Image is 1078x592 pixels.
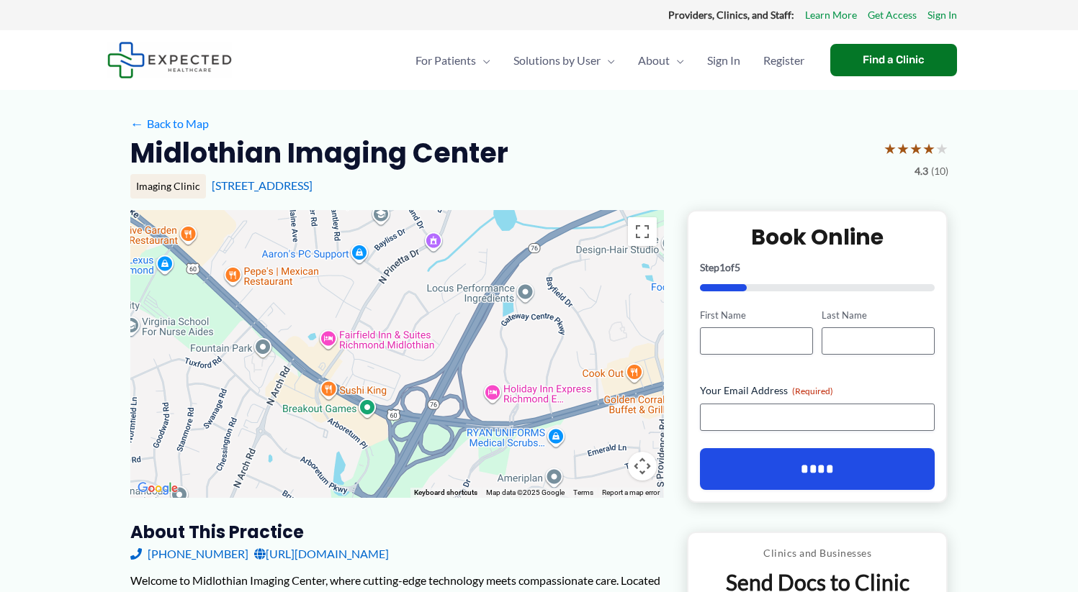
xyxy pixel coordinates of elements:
h2: Book Online [700,223,935,251]
span: About [638,35,670,86]
span: ★ [935,135,948,162]
a: Terms [573,488,593,496]
a: ←Back to Map [130,113,209,135]
a: Report a map error [602,488,660,496]
p: Clinics and Businesses [699,544,936,563]
a: [STREET_ADDRESS] [212,178,313,192]
a: Find a Clinic [830,44,957,76]
a: Open this area in Google Maps (opens a new window) [134,479,181,498]
a: [PHONE_NUMBER] [130,543,248,565]
span: 1 [719,261,725,273]
label: First Name [700,309,813,322]
span: Menu Toggle [476,35,490,86]
span: Menu Toggle [670,35,684,86]
h3: About this practice [130,521,664,543]
span: (10) [931,162,948,181]
div: Imaging Clinic [130,174,206,199]
span: (Required) [792,386,833,396]
span: Sign In [707,35,740,86]
button: Toggle fullscreen view [628,217,657,246]
span: ← [130,117,144,130]
a: AboutMenu Toggle [626,35,696,86]
p: Step of [700,263,935,273]
span: ★ [909,135,922,162]
span: Menu Toggle [601,35,615,86]
span: Map data ©2025 Google [486,488,565,496]
span: 5 [735,261,740,273]
span: Solutions by User [513,35,601,86]
a: Learn More [805,6,857,24]
span: Register [763,35,804,86]
strong: Providers, Clinics, and Staff: [668,9,794,21]
nav: Primary Site Navigation [404,35,816,86]
button: Map camera controls [628,452,657,481]
a: Register [752,35,816,86]
span: ★ [897,135,909,162]
a: Sign In [696,35,752,86]
span: For Patients [416,35,476,86]
img: Google [134,479,181,498]
a: For PatientsMenu Toggle [404,35,502,86]
label: Your Email Address [700,383,935,398]
a: Solutions by UserMenu Toggle [502,35,626,86]
a: Get Access [868,6,917,24]
a: [URL][DOMAIN_NAME] [254,543,389,565]
span: 4.3 [915,162,928,181]
label: Last Name [822,309,935,322]
span: ★ [922,135,935,162]
h2: Midlothian Imaging Center [130,135,508,170]
img: Expected Healthcare Logo - side, dark font, small [107,42,232,78]
a: Sign In [927,6,957,24]
span: ★ [884,135,897,162]
button: Keyboard shortcuts [414,488,477,498]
